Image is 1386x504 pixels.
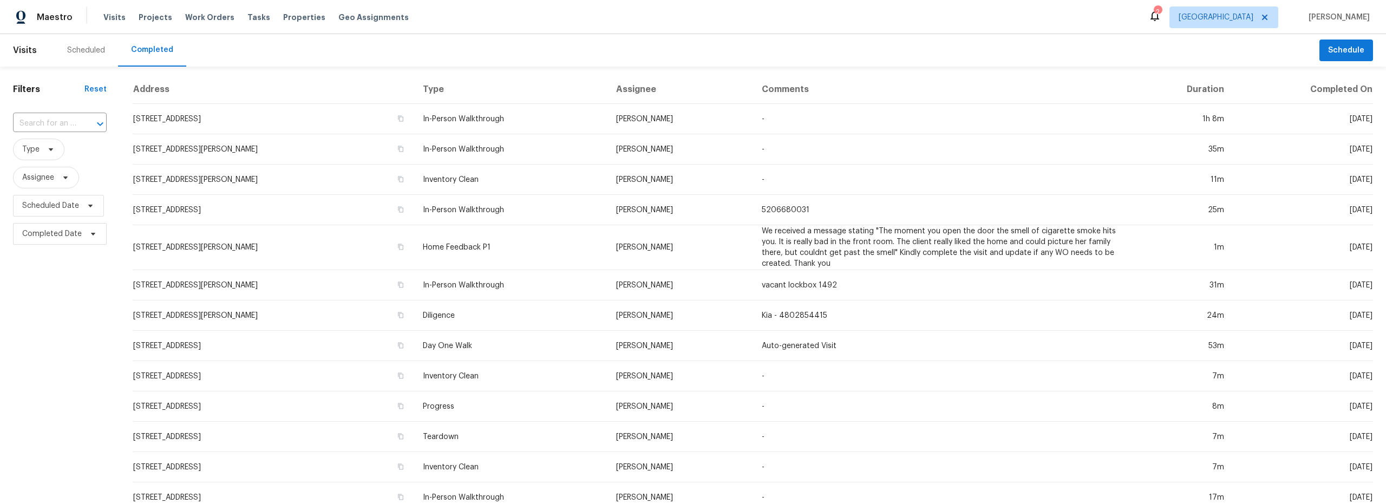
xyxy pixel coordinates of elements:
[396,462,406,472] button: Copy Address
[133,361,414,391] td: [STREET_ADDRESS]
[37,12,73,23] span: Maestro
[133,452,414,482] td: [STREET_ADDRESS]
[13,115,76,132] input: Search for an address...
[414,225,607,270] td: Home Feedback P1
[247,14,270,21] span: Tasks
[1233,391,1373,422] td: [DATE]
[84,84,107,95] div: Reset
[133,134,414,165] td: [STREET_ADDRESS][PERSON_NAME]
[1319,40,1373,62] button: Schedule
[396,431,406,441] button: Copy Address
[1154,6,1161,17] div: 2
[396,280,406,290] button: Copy Address
[414,104,607,134] td: In-Person Walkthrough
[283,12,325,23] span: Properties
[22,144,40,155] span: Type
[185,12,234,23] span: Work Orders
[133,225,414,270] td: [STREET_ADDRESS][PERSON_NAME]
[753,165,1125,195] td: -
[93,116,108,132] button: Open
[753,104,1125,134] td: -
[607,422,753,452] td: [PERSON_NAME]
[414,75,607,104] th: Type
[414,165,607,195] td: Inventory Clean
[607,452,753,482] td: [PERSON_NAME]
[1233,422,1373,452] td: [DATE]
[396,205,406,214] button: Copy Address
[753,134,1125,165] td: -
[1233,195,1373,225] td: [DATE]
[1328,44,1364,57] span: Schedule
[338,12,409,23] span: Geo Assignments
[396,174,406,184] button: Copy Address
[67,45,105,56] div: Scheduled
[607,225,753,270] td: [PERSON_NAME]
[103,12,126,23] span: Visits
[414,422,607,452] td: Teardown
[1179,12,1253,23] span: [GEOGRAPHIC_DATA]
[396,341,406,350] button: Copy Address
[607,361,753,391] td: [PERSON_NAME]
[133,270,414,300] td: [STREET_ADDRESS][PERSON_NAME]
[396,114,406,123] button: Copy Address
[607,75,753,104] th: Assignee
[1126,134,1233,165] td: 35m
[753,75,1125,104] th: Comments
[396,144,406,154] button: Copy Address
[607,195,753,225] td: [PERSON_NAME]
[414,391,607,422] td: Progress
[1233,361,1373,391] td: [DATE]
[22,200,79,211] span: Scheduled Date
[133,75,414,104] th: Address
[13,84,84,95] h1: Filters
[753,391,1125,422] td: -
[753,300,1125,331] td: Kia - 4802854415
[607,300,753,331] td: [PERSON_NAME]
[1233,134,1373,165] td: [DATE]
[753,270,1125,300] td: vacant lockbox 1492
[753,422,1125,452] td: -
[133,300,414,331] td: [STREET_ADDRESS][PERSON_NAME]
[414,134,607,165] td: In-Person Walkthrough
[1126,452,1233,482] td: 7m
[1126,331,1233,361] td: 53m
[396,310,406,320] button: Copy Address
[1233,331,1373,361] td: [DATE]
[1233,225,1373,270] td: [DATE]
[133,104,414,134] td: [STREET_ADDRESS]
[1304,12,1370,23] span: [PERSON_NAME]
[753,452,1125,482] td: -
[607,331,753,361] td: [PERSON_NAME]
[753,331,1125,361] td: Auto-generated Visit
[607,391,753,422] td: [PERSON_NAME]
[1233,75,1373,104] th: Completed On
[414,331,607,361] td: Day One Walk
[1233,300,1373,331] td: [DATE]
[1126,165,1233,195] td: 11m
[133,422,414,452] td: [STREET_ADDRESS]
[607,165,753,195] td: [PERSON_NAME]
[1126,270,1233,300] td: 31m
[133,195,414,225] td: [STREET_ADDRESS]
[22,172,54,183] span: Assignee
[133,391,414,422] td: [STREET_ADDRESS]
[607,270,753,300] td: [PERSON_NAME]
[414,452,607,482] td: Inventory Clean
[1233,104,1373,134] td: [DATE]
[414,361,607,391] td: Inventory Clean
[1126,104,1233,134] td: 1h 8m
[1233,452,1373,482] td: [DATE]
[139,12,172,23] span: Projects
[414,300,607,331] td: Diligence
[1126,225,1233,270] td: 1m
[396,371,406,381] button: Copy Address
[396,242,406,252] button: Copy Address
[1233,165,1373,195] td: [DATE]
[396,401,406,411] button: Copy Address
[607,104,753,134] td: [PERSON_NAME]
[607,134,753,165] td: [PERSON_NAME]
[1126,195,1233,225] td: 25m
[414,195,607,225] td: In-Person Walkthrough
[131,44,173,55] div: Completed
[396,492,406,502] button: Copy Address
